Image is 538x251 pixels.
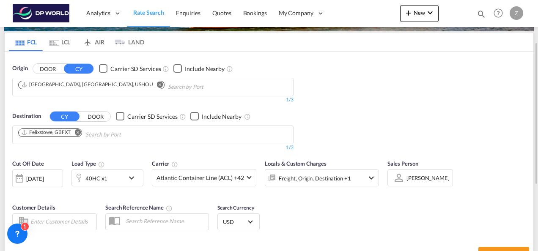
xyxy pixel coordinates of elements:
div: Help [491,6,510,21]
span: Carrier [152,160,178,167]
div: [DATE] [12,169,63,187]
md-checkbox: Checkbox No Ink [173,64,225,73]
md-icon: icon-chevron-down [425,8,435,18]
span: Enquiries [176,9,200,16]
span: Rate Search [133,9,164,16]
div: 1/3 [12,144,294,151]
input: Enter Customer Details [30,216,94,228]
div: 40HC x1 [85,172,107,184]
span: Origin [12,64,27,73]
md-icon: icon-chevron-down [126,173,141,183]
span: My Company [279,9,313,17]
md-select: Select Currency: $ USDUnited States Dollar [222,216,255,228]
input: Chips input. [85,128,166,142]
button: DOOR [33,64,63,74]
div: Freight Origin Destination Factory Stuffingicon-chevron-down [265,169,379,186]
span: Quotes [212,9,231,16]
span: Analytics [86,9,110,17]
md-pagination-wrapper: Use the left and right arrow keys to navigate between tabs [9,33,144,51]
md-tab-item: LAND [110,33,144,51]
md-icon: Your search will be saved by the below given name [166,205,173,212]
md-tab-item: LCL [43,33,77,51]
input: Chips input. [168,80,248,94]
img: c08ca190194411f088ed0f3ba295208c.png [13,4,70,23]
md-chips-wrap: Chips container. Use arrow keys to select chips. [17,126,169,142]
md-checkbox: Checkbox No Ink [99,64,161,73]
md-icon: icon-plus 400-fg [403,8,414,18]
div: Include Nearby [185,65,225,73]
md-datepicker: Select [12,186,19,198]
md-chips-wrap: Chips container. Use arrow keys to select chips. [17,78,252,94]
md-icon: Unchecked: Ignores neighbouring ports when fetching rates.Checked : Includes neighbouring ports w... [244,113,251,120]
md-icon: icon-magnify [477,9,486,19]
div: Z [510,6,523,20]
div: icon-magnify [477,9,486,22]
span: New [403,9,435,16]
md-select: Sales Person: Zach Sandell [406,172,450,184]
span: Atlantic Container Line (ACL) +42 [156,174,244,182]
span: Search Currency [217,205,254,211]
span: Help [491,6,505,20]
div: 1/3 [12,96,294,104]
div: Press delete to remove this chip. [21,81,155,88]
div: Include Nearby [202,112,242,121]
input: Search Reference Name [121,215,209,227]
md-icon: Unchecked: Search for CY (Container Yard) services for all selected carriers.Checked : Search for... [179,113,186,120]
span: Customer Details [12,204,55,211]
button: CY [50,112,80,121]
button: CY [64,64,93,74]
span: Load Type [71,160,105,167]
md-icon: The selected Trucker/Carrierwill be displayed in the rate results If the rates are from another f... [171,161,178,168]
span: Locals & Custom Charges [265,160,327,167]
div: 40HC x1icon-chevron-down [71,169,143,186]
md-tab-item: FCL [9,33,43,51]
md-icon: icon-information-outline [98,161,105,168]
button: icon-plus 400-fgNewicon-chevron-down [400,5,439,22]
span: Search Reference Name [105,204,173,211]
span: Sales Person [387,160,418,167]
md-checkbox: Checkbox No Ink [190,112,242,121]
md-icon: Unchecked: Ignores neighbouring ports when fetching rates.Checked : Includes neighbouring ports w... [226,65,233,72]
div: Press delete to remove this chip. [21,129,72,136]
button: DOOR [81,112,110,121]
div: Freight Origin Destination Factory Stuffing [279,172,351,184]
div: [PERSON_NAME] [406,175,450,181]
span: Bookings [243,9,267,16]
button: Remove [69,129,82,137]
md-icon: icon-chevron-down [366,173,376,183]
md-icon: Unchecked: Search for CY (Container Yard) services for all selected carriers.Checked : Search for... [162,65,169,72]
md-icon: icon-airplane [82,37,93,44]
div: [DATE] [26,175,44,183]
div: Felixstowe, GBFXT [21,129,71,136]
span: USD [223,218,247,226]
span: Destination [12,112,41,120]
button: Remove [151,81,164,90]
div: Carrier SD Services [110,65,161,73]
md-checkbox: Checkbox No Ink [116,112,178,121]
md-tab-item: AIR [77,33,110,51]
span: Cut Off Date [12,160,44,167]
div: Houston, TX, USHOU [21,81,153,88]
div: Carrier SD Services [127,112,178,121]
